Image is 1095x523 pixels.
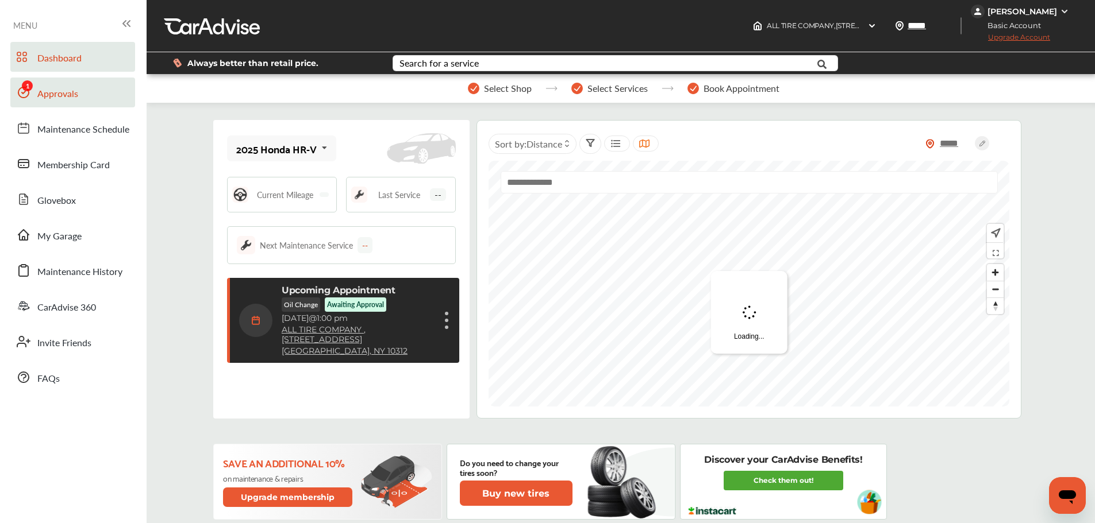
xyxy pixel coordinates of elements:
[223,456,355,469] p: Save an additional 10%
[237,236,255,254] img: maintenance_logo
[37,158,110,173] span: Membership Card
[282,346,408,356] a: [GEOGRAPHIC_DATA], NY 10312
[10,42,135,72] a: Dashboard
[724,471,843,490] a: Check them out!
[460,481,573,506] button: Buy new tires
[378,191,420,199] span: Last Service
[37,229,82,244] span: My Garage
[430,188,446,201] span: --
[37,87,78,102] span: Approvals
[662,86,674,91] img: stepper-arrow.e24c07c6.svg
[704,83,779,94] span: Book Appointment
[460,458,573,477] p: Do you need to change your tires soon?
[10,220,135,250] a: My Garage
[468,83,479,94] img: stepper-checkmark.b5569197.svg
[867,21,877,30] img: header-down-arrow.9dd2ce7d.svg
[495,137,562,150] span: Sort by :
[711,271,787,354] div: Loading...
[587,83,648,94] span: Select Services
[767,21,1008,30] span: ALL TIRE COMPANY , [STREET_ADDRESS] [GEOGRAPHIC_DATA] , NY 10312
[37,300,96,315] span: CarAdvise 360
[37,193,76,208] span: Glovebox
[13,21,37,30] span: MENU
[704,454,862,466] p: Discover your CarAdvise Benefits!
[586,441,662,522] img: new-tire.a0c7fe23.svg
[971,33,1050,47] span: Upgrade Account
[753,21,762,30] img: header-home-logo.8d720a4f.svg
[987,281,1004,297] button: Zoom out
[988,6,1057,17] div: [PERSON_NAME]
[484,83,532,94] span: Select Shop
[925,139,935,149] img: location_vector_orange.38f05af8.svg
[358,237,372,253] div: --
[489,161,1009,406] canvas: Map
[460,481,575,506] a: Buy new tires
[10,149,135,179] a: Membership Card
[10,327,135,357] a: Invite Friends
[282,297,320,312] p: Oil Change
[571,83,583,94] img: stepper-checkmark.b5569197.svg
[309,313,317,323] span: @
[971,5,985,18] img: jVpblrzwTbfkPYzPPzSLxeg0AAAAASUVORK5CYII=
[37,336,91,351] span: Invite Friends
[239,304,272,337] img: calendar-icon.35d1de04.svg
[37,265,122,280] span: Maintenance History
[37,371,60,386] span: FAQs
[223,487,353,507] button: Upgrade membership
[257,191,313,199] span: Current Mileage
[223,474,355,483] p: on maintenance & repairs
[10,78,135,107] a: Approvals
[989,227,1001,239] img: recenter.ce011a49.svg
[10,362,135,392] a: FAQs
[37,122,129,137] span: Maintenance Schedule
[282,325,434,344] a: ALL TIRE COMPANY ,[STREET_ADDRESS]
[351,187,367,203] img: maintenance_logo
[960,17,962,34] img: header-divider.bc55588e.svg
[327,300,384,309] p: Awaiting Approval
[361,455,432,509] img: update-membership.81812027.svg
[236,143,317,154] div: 2025 Honda HR-V
[10,291,135,321] a: CarAdvise 360
[37,51,82,66] span: Dashboard
[232,187,248,203] img: steering_logo
[282,285,395,296] p: Upcoming Appointment
[857,490,882,514] img: instacart-vehicle.0979a191.svg
[10,113,135,143] a: Maintenance Schedule
[10,184,135,214] a: Glovebox
[987,281,1004,297] span: Zoom out
[1049,477,1086,514] iframe: Button to launch messaging window
[1060,7,1069,16] img: WGsFRI8htEPBVLJbROoPRyZpYNWhNONpIPPETTm6eUC0GeLEiAAAAAElFTkSuQmCC
[687,507,738,515] img: instacart-logo.217963cc.svg
[972,20,1050,32] span: Basic Account
[317,313,348,323] span: 1:00 pm
[10,255,135,285] a: Maintenance History
[173,58,182,68] img: dollor_label_vector.a70140d1.svg
[282,313,309,323] span: [DATE]
[545,86,558,91] img: stepper-arrow.e24c07c6.svg
[260,239,353,251] div: Next Maintenance Service
[895,21,904,30] img: location_vector.a44bc228.svg
[987,264,1004,281] button: Zoom in
[527,137,562,150] span: Distance
[387,133,456,164] img: placeholder_car.fcab19be.svg
[987,297,1004,314] button: Reset bearing to north
[399,59,479,68] div: Search for a service
[687,83,699,94] img: stepper-checkmark.b5569197.svg
[187,59,318,67] span: Always better than retail price.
